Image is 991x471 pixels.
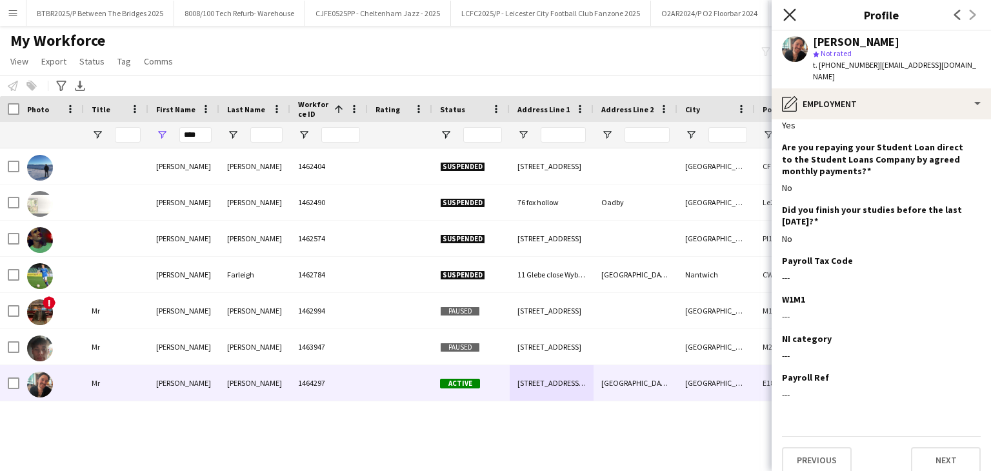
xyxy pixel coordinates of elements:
[517,129,529,141] button: Open Filter Menu
[298,129,310,141] button: Open Filter Menu
[677,148,755,184] div: [GEOGRAPHIC_DATA]
[290,329,368,365] div: 1463947
[782,141,970,177] h3: Are you repaying your Student Loan direct to the Student Loans Company by agreed monthly payments?
[755,329,832,365] div: M20 4BT
[813,36,899,48] div: [PERSON_NAME]
[148,365,219,401] div: [PERSON_NAME]
[148,148,219,184] div: [PERSON_NAME]
[219,257,290,292] div: Farleigh
[27,336,53,361] img: jacob clayton
[755,257,832,292] div: CW5, 7sf
[117,55,131,67] span: Tag
[440,234,485,244] span: Suspended
[219,221,290,256] div: [PERSON_NAME]
[510,185,594,220] div: 76 fox hollow
[27,227,53,253] img: Jacob Lovell-Hewitt
[782,255,853,266] h3: Payroll Tax Code
[594,365,677,401] div: [GEOGRAPHIC_DATA]
[782,333,832,345] h3: NI category
[27,263,53,289] img: Jacob Farleigh
[782,388,981,400] div: ---
[755,185,832,220] div: Le2 4qy
[79,55,105,67] span: Status
[451,1,651,26] button: LCFC2025/P - Leicester City Football Club Fanzone 2025
[290,365,368,401] div: 1464297
[763,129,774,141] button: Open Filter Menu
[227,105,265,114] span: Last Name
[440,379,480,388] span: Active
[179,127,212,143] input: First Name Filter Input
[440,270,485,280] span: Suspended
[440,343,480,352] span: Paused
[54,78,69,94] app-action-btn: Advanced filters
[685,105,700,114] span: City
[677,221,755,256] div: [GEOGRAPHIC_DATA]
[755,293,832,328] div: M14 5QR
[463,127,502,143] input: Status Filter Input
[156,129,168,141] button: Open Filter Menu
[10,55,28,67] span: View
[115,127,141,143] input: Title Filter Input
[685,129,697,141] button: Open Filter Menu
[148,293,219,328] div: [PERSON_NAME]
[601,105,654,114] span: Address Line 2
[440,162,485,172] span: Suspended
[84,365,148,401] div: Mr
[755,221,832,256] div: Pl1 3Dr
[755,365,832,401] div: E18 1AN
[5,53,34,70] a: View
[677,293,755,328] div: [GEOGRAPHIC_DATA]
[375,105,400,114] span: Rating
[782,350,981,361] div: ---
[625,127,670,143] input: Address Line 2 Filter Input
[290,221,368,256] div: 1462574
[219,329,290,365] div: [PERSON_NAME]
[821,48,852,58] span: Not rated
[250,127,283,143] input: Last Name Filter Input
[541,127,586,143] input: Address Line 1 Filter Input
[219,293,290,328] div: [PERSON_NAME]
[148,185,219,220] div: [PERSON_NAME]
[27,155,53,181] img: Jacob Brennan
[651,1,768,26] button: O2AR2024/P O2 Floorbar 2024
[755,148,832,184] div: CF14 9FR
[84,329,148,365] div: Mr
[174,1,305,26] button: 8008/100 Tech Refurb- Warehouse
[772,88,991,119] div: Employment
[219,185,290,220] div: [PERSON_NAME]
[290,257,368,292] div: 1462784
[290,185,368,220] div: 1462490
[112,53,136,70] a: Tag
[677,257,755,292] div: Nantwich
[144,55,173,67] span: Comms
[510,257,594,292] div: 11 Glebe close Wybunbury nantwich
[72,78,88,94] app-action-btn: Export XLSX
[782,119,981,131] div: Yes
[43,296,55,309] span: !
[27,105,49,114] span: Photo
[782,204,970,227] h3: Did you finish your studies before the last [DATE]?
[782,182,981,194] div: No
[763,105,799,114] span: Post Code
[510,329,594,365] div: [STREET_ADDRESS]
[677,365,755,401] div: [GEOGRAPHIC_DATA]
[27,372,53,397] img: Jacob Chittenden
[148,329,219,365] div: [PERSON_NAME]
[41,55,66,67] span: Export
[321,127,360,143] input: Workforce ID Filter Input
[36,53,72,70] a: Export
[84,293,148,328] div: Mr
[148,221,219,256] div: [PERSON_NAME]
[148,257,219,292] div: [PERSON_NAME]
[27,191,53,217] img: Jacob Flanagan
[708,127,747,143] input: City Filter Input
[782,310,981,322] div: ---
[92,129,103,141] button: Open Filter Menu
[677,329,755,365] div: [GEOGRAPHIC_DATA]
[768,1,887,26] button: O2AR2025/P O2 Floor Bar FY26
[782,372,829,383] h3: Payroll Ref
[290,148,368,184] div: 1462404
[305,1,451,26] button: CJFE0525PP - Cheltenham Jazz - 2025
[601,129,613,141] button: Open Filter Menu
[510,148,594,184] div: [STREET_ADDRESS]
